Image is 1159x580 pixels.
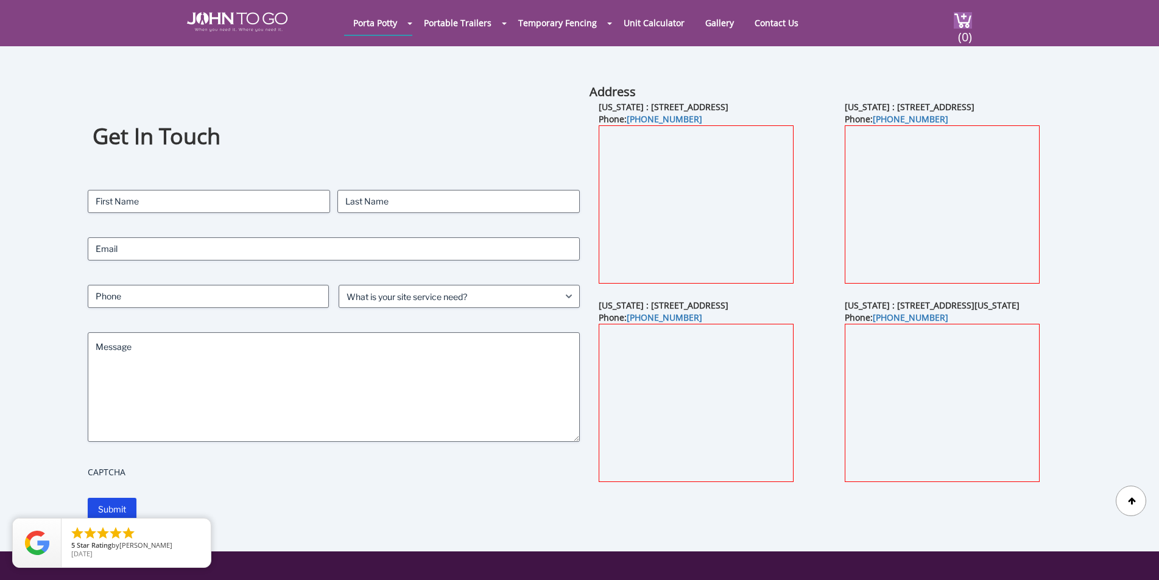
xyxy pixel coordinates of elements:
[337,190,580,213] input: Last Name
[83,526,97,540] li: 
[71,542,201,550] span: by
[615,11,694,35] a: Unit Calculator
[70,526,85,540] li: 
[187,12,287,32] img: JOHN to go
[415,11,501,35] a: Portable Trailers
[121,526,136,540] li: 
[71,549,93,558] span: [DATE]
[509,11,606,35] a: Temporary Fencing
[599,299,728,311] b: [US_STATE] : [STREET_ADDRESS]
[93,122,575,152] h1: Get In Touch
[957,19,972,45] span: (0)
[77,540,111,550] span: Star Rating
[599,312,702,323] b: Phone:
[745,11,808,35] a: Contact Us
[25,531,49,555] img: Review Rating
[845,113,948,125] b: Phone:
[88,190,330,213] input: First Name
[88,498,136,521] input: Submit
[954,12,972,29] img: cart a
[696,11,743,35] a: Gallery
[873,113,948,125] a: [PHONE_NUMBER]
[119,540,172,550] span: [PERSON_NAME]
[1110,531,1159,580] button: Live Chat
[71,540,75,550] span: 5
[344,11,406,35] a: Porta Potty
[845,312,948,323] b: Phone:
[627,113,702,125] a: [PHONE_NUMBER]
[599,113,702,125] b: Phone:
[96,526,110,540] li: 
[88,237,580,260] input: Email
[88,466,580,478] label: CAPTCHA
[88,285,329,308] input: Phone
[845,101,974,113] b: [US_STATE] : [STREET_ADDRESS]
[845,299,1020,311] b: [US_STATE] : [STREET_ADDRESS][US_STATE]
[627,312,702,323] a: [PHONE_NUMBER]
[590,83,636,100] b: Address
[108,526,123,540] li: 
[599,101,728,113] b: [US_STATE] : [STREET_ADDRESS]
[873,312,948,323] a: [PHONE_NUMBER]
